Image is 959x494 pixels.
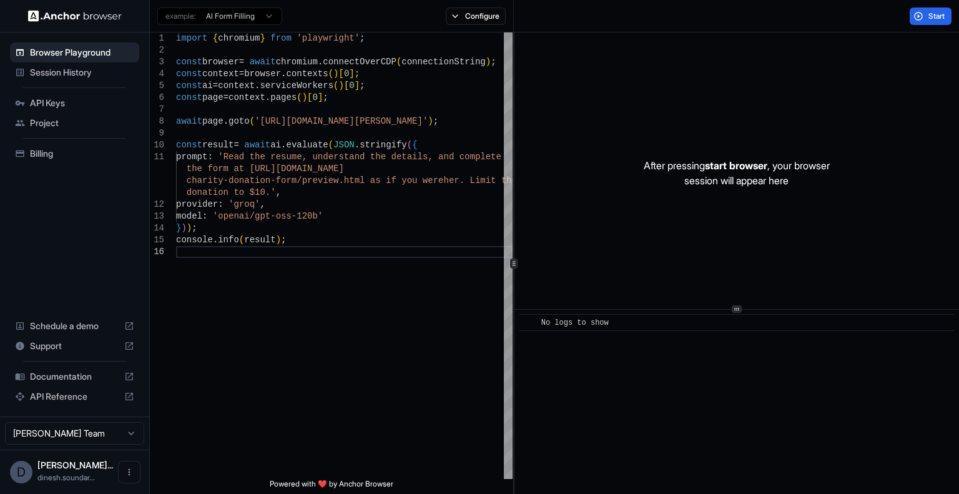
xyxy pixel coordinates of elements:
span: charity-donation-form/preview.html as if you were [187,175,444,185]
span: '[URL][DOMAIN_NAME][PERSON_NAME]' [255,116,428,126]
div: 14 [150,222,164,234]
span: context [229,92,265,102]
span: console [176,235,213,245]
span: page [202,92,224,102]
span: { [412,140,417,150]
span: start browser [705,159,767,172]
span: result [202,140,234,150]
div: 15 [150,234,164,246]
div: Session History [10,62,139,82]
span: const [176,81,202,91]
span: 0 [312,92,317,102]
span: 'Read the resume, understand the details, and comp [218,152,480,162]
span: import [176,33,207,43]
span: from [270,33,292,43]
div: Documentation [10,367,139,387]
span: = [224,92,229,102]
span: contexts [286,69,328,79]
span: ( [333,81,338,91]
span: 'groq' [229,199,260,209]
span: ​ [526,317,532,329]
span: ; [491,57,496,67]
span: : [202,211,207,221]
span: , [276,187,281,197]
span: ( [328,140,333,150]
span: . [355,140,360,150]
div: Project [10,113,139,133]
span: Support [30,340,119,352]
span: = [234,140,239,150]
div: 9 [150,127,164,139]
span: const [176,140,202,150]
span: [ [344,81,349,91]
span: . [318,57,323,67]
span: ai [202,81,213,91]
span: page [202,116,224,126]
span: Schedule a demo [30,320,119,332]
span: lete [480,152,501,162]
div: Browser Playground [10,42,139,62]
span: donation to $10.' [187,187,276,197]
span: example: [165,11,196,21]
span: browser [244,69,281,79]
span: the form at [URL][DOMAIN_NAME] [187,164,344,174]
span: ( [396,57,401,67]
span: Start [928,11,946,21]
span: } [260,33,265,43]
span: 0 [349,81,354,91]
span: ; [192,223,197,233]
div: 10 [150,139,164,151]
span: Documentation [30,370,119,383]
span: = [239,57,244,67]
span: JSON [333,140,355,150]
span: const [176,69,202,79]
span: . [281,69,286,79]
div: API Keys [10,93,139,113]
span: [ [307,92,312,102]
span: ] [355,81,360,91]
span: ] [318,92,323,102]
span: = [239,69,244,79]
span: ( [250,116,255,126]
span: . [255,81,260,91]
span: ) [181,223,186,233]
span: context [202,69,239,79]
span: . [224,116,229,126]
span: ) [486,57,491,67]
span: ) [428,116,433,126]
span: connectionString [401,57,485,67]
span: context [218,81,255,91]
span: Billing [30,147,134,160]
span: const [176,92,202,102]
span: 0 [344,69,349,79]
span: . [281,140,286,150]
div: 12 [150,199,164,210]
span: result [244,235,275,245]
span: await [250,57,276,67]
img: Anchor Logo [28,10,122,22]
span: serviceWorkers [260,81,333,91]
span: } [176,223,181,233]
span: Session History [30,66,134,79]
span: Project [30,117,134,129]
span: await [176,116,202,126]
span: ) [187,223,192,233]
div: 1 [150,32,164,44]
span: chromium [276,57,318,67]
span: ; [433,116,438,126]
div: 3 [150,56,164,68]
span: 'openai/gpt-oss-120b' [213,211,323,221]
span: dinesh.soundar11@gmail.com [37,473,95,482]
span: ai [270,140,281,150]
span: = [213,81,218,91]
span: . [213,235,218,245]
span: 'playwright' [297,33,360,43]
span: ; [360,81,365,91]
span: chromium [218,33,260,43]
span: ) [333,69,338,79]
span: ] [349,69,354,79]
span: connectOverCDP [323,57,396,67]
div: 11 [150,151,164,163]
span: : [218,199,223,209]
button: Start [910,7,952,25]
